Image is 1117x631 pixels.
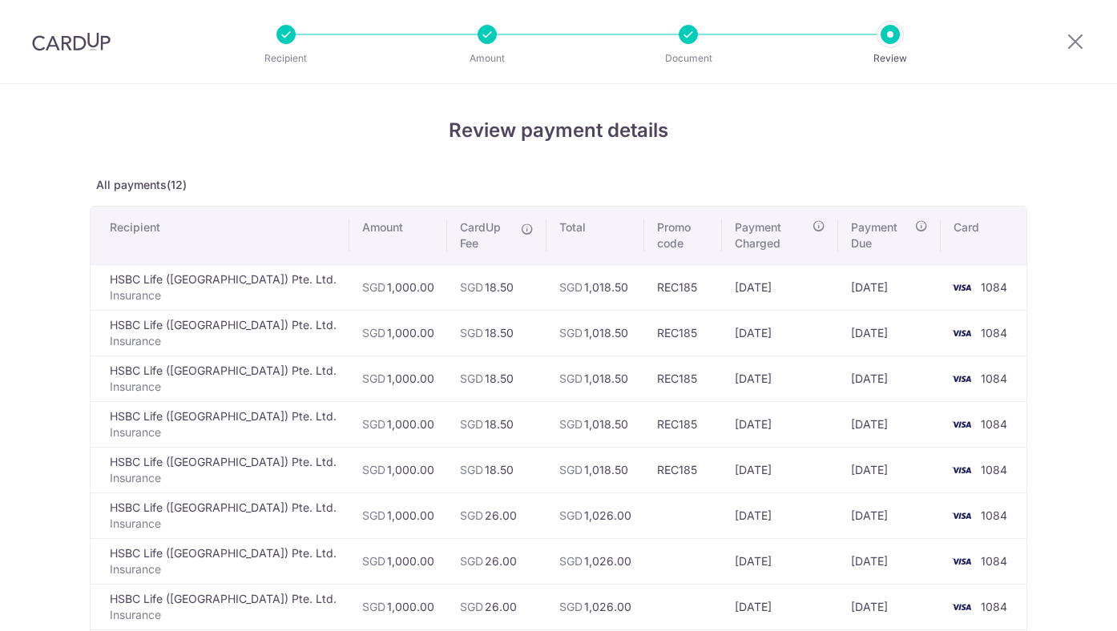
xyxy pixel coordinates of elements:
td: 1,000.00 [349,310,447,356]
span: SGD [559,463,583,476]
span: CardUp Fee [460,219,513,251]
p: Insurance [110,287,337,303]
td: 18.50 [447,310,546,356]
td: 18.50 [447,356,546,401]
span: SGD [559,372,583,385]
td: 1,000.00 [349,401,447,447]
td: [DATE] [722,584,838,629]
span: SGD [460,463,483,476]
td: [DATE] [722,492,838,538]
span: SGD [460,554,483,568]
img: <span class="translation_missing" title="translation missing: en.account_steps.new_confirm_form.b... [946,369,978,388]
img: <span class="translation_missing" title="translation missing: en.account_steps.new_confirm_form.b... [946,324,978,343]
td: 1,018.50 [546,264,644,310]
span: 1084 [981,600,1007,613]
p: Insurance [110,561,337,577]
span: SGD [362,463,385,476]
td: 26.00 [447,538,546,584]
img: <span class="translation_missing" title="translation missing: en.account_steps.new_confirm_form.b... [946,460,978,480]
img: <span class="translation_missing" title="translation missing: en.account_steps.new_confirm_form.b... [946,506,978,525]
td: 1,000.00 [349,584,447,629]
td: [DATE] [838,447,941,492]
p: Insurance [110,379,337,395]
span: 1084 [981,372,1007,385]
h4: Review payment details [90,116,1027,145]
td: 26.00 [447,492,546,538]
p: Insurance [110,470,337,486]
td: [DATE] [838,356,941,401]
span: 1084 [981,554,1007,568]
p: Review [831,50,950,66]
th: Promo code [644,207,723,264]
td: REC185 [644,401,723,447]
td: 18.50 [447,447,546,492]
p: Insurance [110,607,337,623]
span: SGD [559,280,583,294]
td: HSBC Life ([GEOGRAPHIC_DATA]) Pte. Ltd. [91,447,349,492]
p: Insurance [110,424,337,440]
img: <span class="translation_missing" title="translation missing: en.account_steps.new_confirm_form.b... [946,415,978,434]
span: SGD [460,280,483,294]
span: Payment Due [851,219,910,251]
span: 1084 [981,508,1007,522]
p: Insurance [110,516,337,532]
span: SGD [362,554,385,568]
p: Amount [428,50,546,66]
span: SGD [559,326,583,340]
span: SGD [460,417,483,431]
td: 1,018.50 [546,447,644,492]
p: Insurance [110,333,337,349]
td: REC185 [644,447,723,492]
td: [DATE] [722,447,838,492]
td: HSBC Life ([GEOGRAPHIC_DATA]) Pte. Ltd. [91,492,349,538]
td: 18.50 [447,264,546,310]
td: 1,000.00 [349,447,447,492]
span: SGD [559,417,583,431]
td: HSBC Life ([GEOGRAPHIC_DATA]) Pte. Ltd. [91,538,349,584]
img: <span class="translation_missing" title="translation missing: en.account_steps.new_confirm_form.b... [946,597,978,617]
td: [DATE] [722,310,838,356]
span: Payment Charged [735,219,808,251]
td: 1,000.00 [349,492,447,538]
span: SGD [362,508,385,522]
img: <span class="translation_missing" title="translation missing: en.account_steps.new_confirm_form.b... [946,278,978,297]
td: HSBC Life ([GEOGRAPHIC_DATA]) Pte. Ltd. [91,356,349,401]
span: SGD [559,508,583,522]
td: [DATE] [722,401,838,447]
td: [DATE] [838,584,941,629]
p: Recipient [227,50,345,66]
td: 1,000.00 [349,538,447,584]
th: Card [941,207,1026,264]
td: HSBC Life ([GEOGRAPHIC_DATA]) Pte. Ltd. [91,264,349,310]
td: 18.50 [447,401,546,447]
th: Recipient [91,207,349,264]
td: REC185 [644,310,723,356]
td: [DATE] [722,264,838,310]
td: [DATE] [838,401,941,447]
span: SGD [362,372,385,385]
td: REC185 [644,356,723,401]
span: SGD [362,417,385,431]
span: 1084 [981,417,1007,431]
img: CardUp [32,32,111,51]
span: SGD [362,280,385,294]
td: 1,026.00 [546,492,644,538]
td: 26.00 [447,584,546,629]
td: 1,018.50 [546,356,644,401]
span: SGD [460,600,483,613]
td: [DATE] [838,492,941,538]
td: 1,000.00 [349,356,447,401]
span: SGD [460,372,483,385]
span: SGD [362,326,385,340]
p: Document [629,50,748,66]
span: SGD [559,600,583,613]
td: [DATE] [722,538,838,584]
td: [DATE] [838,264,941,310]
td: HSBC Life ([GEOGRAPHIC_DATA]) Pte. Ltd. [91,310,349,356]
span: SGD [460,508,483,522]
td: HSBC Life ([GEOGRAPHIC_DATA]) Pte. Ltd. [91,401,349,447]
p: All payments(12) [90,177,1027,193]
td: [DATE] [722,356,838,401]
span: 1084 [981,280,1007,294]
td: [DATE] [838,310,941,356]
